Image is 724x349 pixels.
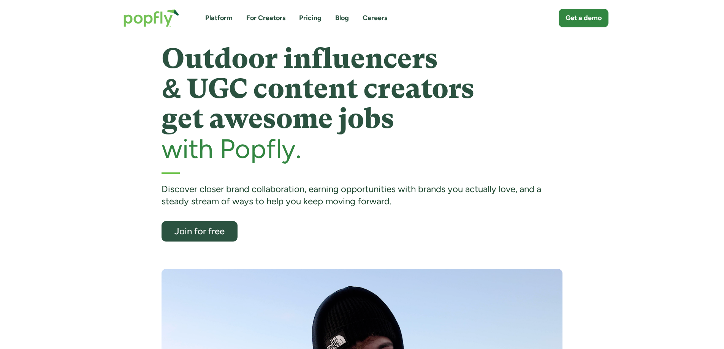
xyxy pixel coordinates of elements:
[162,221,238,242] a: Join for free
[335,13,349,23] a: Blog
[162,44,562,134] h1: Outdoor influencers & UGC content creators get awesome jobs
[116,2,187,35] a: home
[246,13,285,23] a: For Creators
[566,13,602,23] div: Get a demo
[205,13,233,23] a: Platform
[168,226,231,236] div: Join for free
[559,9,608,27] a: Get a demo
[162,134,562,163] h2: with Popfly.
[162,183,562,208] div: Discover closer brand collaboration, earning opportunities with brands you actually love, and a s...
[363,13,387,23] a: Careers
[299,13,322,23] a: Pricing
